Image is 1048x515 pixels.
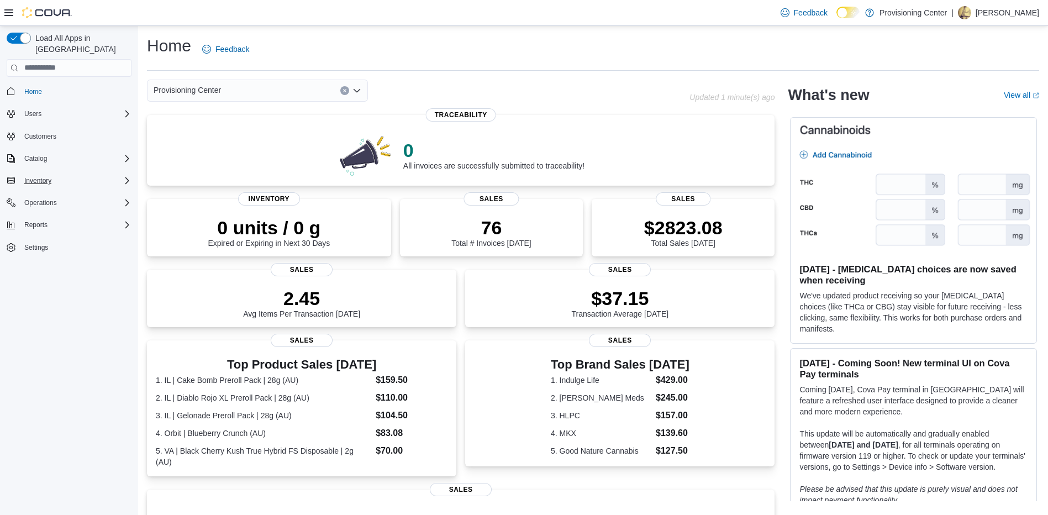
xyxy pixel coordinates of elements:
button: Reports [20,218,52,232]
dt: 1. IL | Cake Bomb Preroll Pack | 28g (AU) [156,375,371,386]
dt: 5. Good Nature Cannabis [551,445,651,456]
span: Inventory [24,176,51,185]
div: Total Sales [DATE] [644,217,723,248]
dt: 2. IL | Diablo Rojo XL Preroll Pack | 28g (AU) [156,392,371,403]
h3: [DATE] - Coming Soon! New terminal UI on Cova Pay terminals [799,358,1028,380]
p: 0 [403,139,584,161]
dt: 1. Indulge Life [551,375,651,386]
p: 76 [451,217,531,239]
button: Catalog [20,152,51,165]
dt: 3. IL | Gelonade Preroll Pack | 28g (AU) [156,410,371,421]
span: Operations [24,198,57,207]
dt: 4. Orbit | Blueberry Crunch (AU) [156,428,371,439]
button: Operations [20,196,61,209]
img: 0 [337,133,394,177]
button: Catalog [2,151,136,166]
span: Inventory [20,174,131,187]
a: Feedback [198,38,254,60]
strong: [DATE] and [DATE] [829,440,898,449]
span: Reports [20,218,131,232]
p: [PERSON_NAME] [976,6,1039,19]
div: Expired or Expiring in Next 30 Days [208,217,330,248]
span: Settings [24,243,48,252]
span: Customers [24,132,56,141]
span: Sales [464,192,519,206]
em: Please be advised that this update is purely visual and does not impact payment functionality. [799,485,1018,505]
svg: External link [1033,92,1039,99]
button: Operations [2,195,136,211]
dd: $104.50 [376,409,447,422]
dd: $157.00 [656,409,689,422]
span: Customers [20,129,131,143]
span: Traceability [426,108,496,122]
p: Provisioning Center [880,6,947,19]
h2: What's new [788,86,869,104]
span: Inventory [238,192,300,206]
dd: $429.00 [656,374,689,387]
p: This update will be automatically and gradually enabled between , for all terminals operating on ... [799,428,1028,472]
p: We've updated product receiving so your [MEDICAL_DATA] choices (like THCa or CBG) stay visible fo... [799,290,1028,334]
span: Catalog [24,154,47,163]
span: Sales [589,263,651,276]
span: Sales [430,483,492,496]
button: Inventory [20,174,56,187]
dd: $245.00 [656,391,689,404]
span: Reports [24,220,48,229]
div: Transaction Average [DATE] [572,287,669,318]
span: Users [20,107,131,120]
dd: $127.50 [656,444,689,458]
span: Sales [589,334,651,347]
button: Open list of options [352,86,361,95]
p: 2.45 [243,287,360,309]
a: Home [20,85,46,98]
span: Settings [20,240,131,254]
span: Load All Apps in [GEOGRAPHIC_DATA] [31,33,131,55]
input: Dark Mode [836,7,860,18]
span: Sales [271,263,333,276]
div: Avg Items Per Transaction [DATE] [243,287,360,318]
span: Users [24,109,41,118]
span: Feedback [215,44,249,55]
span: Sales [656,192,710,206]
span: Home [24,87,42,96]
a: Settings [20,241,52,254]
button: Settings [2,239,136,255]
div: Jonathon Nellist [958,6,971,19]
p: 0 units / 0 g [208,217,330,239]
p: Coming [DATE], Cova Pay terminal in [GEOGRAPHIC_DATA] will feature a refreshed user interface des... [799,384,1028,417]
p: $2823.08 [644,217,723,239]
dt: 3. HLPC [551,410,651,421]
dd: $83.08 [376,427,447,440]
a: Feedback [776,2,832,24]
nav: Complex example [7,79,131,285]
dd: $70.00 [376,444,447,458]
p: $37.15 [572,287,669,309]
button: Clear input [340,86,349,95]
span: Operations [20,196,131,209]
span: Sales [271,334,333,347]
dt: 4. MKX [551,428,651,439]
p: | [951,6,954,19]
button: Reports [2,217,136,233]
dd: $110.00 [376,391,447,404]
a: View allExternal link [1004,91,1039,99]
a: Customers [20,130,61,143]
dd: $139.60 [656,427,689,440]
dd: $159.50 [376,374,447,387]
button: Home [2,83,136,99]
h1: Home [147,35,191,57]
span: Catalog [20,152,131,165]
h3: [DATE] - [MEDICAL_DATA] choices are now saved when receiving [799,264,1028,286]
img: Cova [22,7,72,18]
button: Customers [2,128,136,144]
h3: Top Product Sales [DATE] [156,358,447,371]
p: Updated 1 minute(s) ago [689,93,775,102]
div: All invoices are successfully submitted to traceability! [403,139,584,170]
dt: 5. VA | Black Cherry Kush True Hybrid FS Disposable | 2g (AU) [156,445,371,467]
h3: Top Brand Sales [DATE] [551,358,689,371]
span: Provisioning Center [154,83,221,97]
div: Total # Invoices [DATE] [451,217,531,248]
button: Users [2,106,136,122]
dt: 2. [PERSON_NAME] Meds [551,392,651,403]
